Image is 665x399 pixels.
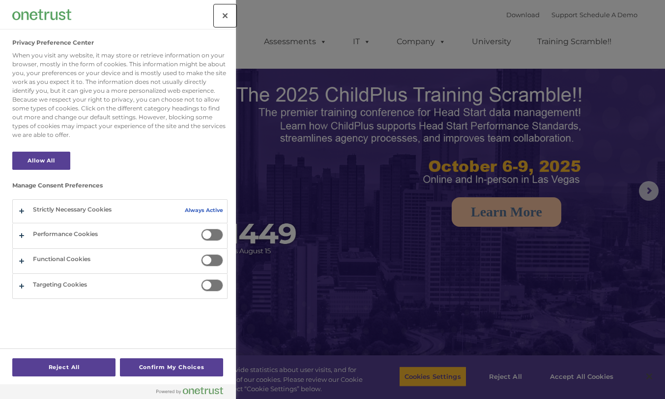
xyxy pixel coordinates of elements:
div: When you visit any website, it may store or retrieve information on your browser, mostly in the f... [12,51,228,139]
button: Allow All [12,152,70,170]
h2: Privacy Preference Center [12,39,94,46]
button: Reject All [12,358,116,376]
div: Company Logo [12,5,71,25]
button: Close [214,5,236,27]
img: Powered by OneTrust Opens in a new Tab [156,387,223,395]
img: Company Logo [12,9,71,20]
h3: Manage Consent Preferences [12,182,228,194]
span: Last name [137,65,167,72]
a: Powered by OneTrust Opens in a new Tab [156,387,231,399]
span: Phone number [137,105,178,112]
button: Confirm My Choices [120,358,223,376]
